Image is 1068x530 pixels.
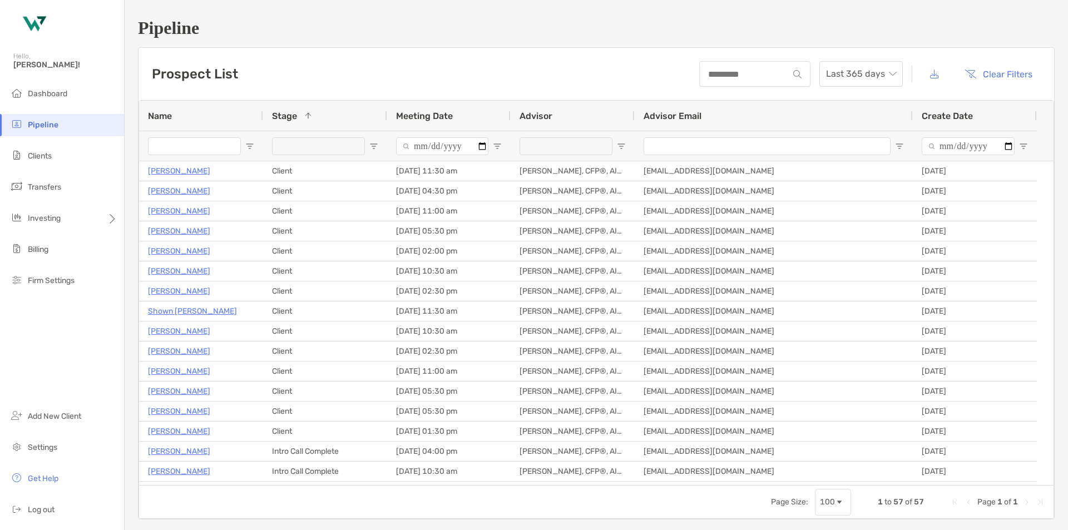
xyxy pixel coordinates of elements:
[913,361,1037,381] div: [DATE]
[263,181,387,201] div: Client
[148,464,210,478] a: [PERSON_NAME]
[263,482,387,501] div: Intro Call Complete
[511,321,635,341] div: [PERSON_NAME], CFP®, AIF®, CRPC™
[28,245,48,254] span: Billing
[893,497,903,507] span: 57
[511,462,635,481] div: [PERSON_NAME], CFP®, AIF®, CRPC™
[387,361,511,381] div: [DATE] 11:00 am
[913,241,1037,261] div: [DATE]
[148,284,210,298] a: [PERSON_NAME]
[396,137,488,155] input: Meeting Date Filter Input
[387,462,511,481] div: [DATE] 10:30 am
[815,489,851,516] div: Page Size
[10,471,23,484] img: get-help icon
[148,404,210,418] a: [PERSON_NAME]
[387,442,511,461] div: [DATE] 04:00 pm
[387,301,511,321] div: [DATE] 11:30 am
[914,497,924,507] span: 57
[635,261,913,281] div: [EMAIL_ADDRESS][DOMAIN_NAME]
[13,60,117,70] span: [PERSON_NAME]!
[263,161,387,181] div: Client
[635,382,913,401] div: [EMAIL_ADDRESS][DOMAIN_NAME]
[245,142,254,151] button: Open Filter Menu
[148,111,172,121] span: Name
[148,244,210,258] p: [PERSON_NAME]
[951,498,960,507] div: First Page
[511,241,635,261] div: [PERSON_NAME], CFP®, AIF®, CRPC™
[148,264,210,278] a: [PERSON_NAME]
[152,66,238,82] h3: Prospect List
[511,361,635,381] div: [PERSON_NAME], CFP®, AIF®, CRPC™
[387,341,511,361] div: [DATE] 02:30 pm
[913,482,1037,501] div: [DATE]
[878,497,883,507] span: 1
[635,462,913,481] div: [EMAIL_ADDRESS][DOMAIN_NAME]
[635,402,913,421] div: [EMAIL_ADDRESS][DOMAIN_NAME]
[28,89,67,98] span: Dashboard
[148,484,210,498] p: [PERSON_NAME]
[913,221,1037,241] div: [DATE]
[913,382,1037,401] div: [DATE]
[884,497,892,507] span: to
[956,62,1041,86] button: Clear Filters
[511,422,635,441] div: [PERSON_NAME], CFP®, AIF®, CRPC™
[644,111,701,121] span: Advisor Email
[396,111,453,121] span: Meeting Date
[148,324,210,338] a: [PERSON_NAME]
[272,111,297,121] span: Stage
[1036,498,1045,507] div: Last Page
[138,18,1055,38] h1: Pipeline
[493,142,502,151] button: Open Filter Menu
[511,442,635,461] div: [PERSON_NAME], CFP®, AIF®, CRPC™
[520,111,552,121] span: Advisor
[820,497,835,507] div: 100
[148,424,210,438] a: [PERSON_NAME]
[387,241,511,261] div: [DATE] 02:00 pm
[148,344,210,358] a: [PERSON_NAME]
[1004,497,1011,507] span: of
[28,182,61,192] span: Transfers
[387,221,511,241] div: [DATE] 05:30 pm
[263,382,387,401] div: Client
[387,261,511,281] div: [DATE] 10:30 am
[263,281,387,301] div: Client
[387,321,511,341] div: [DATE] 10:30 am
[644,137,891,155] input: Advisor Email Filter Input
[148,164,210,178] a: [PERSON_NAME]
[511,161,635,181] div: [PERSON_NAME], CFP®, AIF®, CRPC™
[28,505,55,514] span: Log out
[148,204,210,218] p: [PERSON_NAME]
[913,341,1037,361] div: [DATE]
[369,142,378,151] button: Open Filter Menu
[913,462,1037,481] div: [DATE]
[13,4,53,44] img: Zoe Logo
[913,442,1037,461] div: [DATE]
[148,224,210,238] p: [PERSON_NAME]
[263,201,387,221] div: Client
[28,474,58,483] span: Get Help
[263,301,387,321] div: Client
[28,214,61,223] span: Investing
[10,273,23,286] img: firm-settings icon
[793,70,802,78] img: input icon
[28,412,81,421] span: Add New Client
[511,281,635,301] div: [PERSON_NAME], CFP®, AIF®, CRPC™
[28,276,75,285] span: Firm Settings
[1019,142,1028,151] button: Open Filter Menu
[263,321,387,341] div: Client
[997,497,1002,507] span: 1
[913,181,1037,201] div: [DATE]
[635,442,913,461] div: [EMAIL_ADDRESS][DOMAIN_NAME]
[387,161,511,181] div: [DATE] 11:30 am
[148,364,210,378] a: [PERSON_NAME]
[905,497,912,507] span: of
[635,301,913,321] div: [EMAIL_ADDRESS][DOMAIN_NAME]
[263,341,387,361] div: Client
[922,111,973,121] span: Create Date
[977,497,996,507] span: Page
